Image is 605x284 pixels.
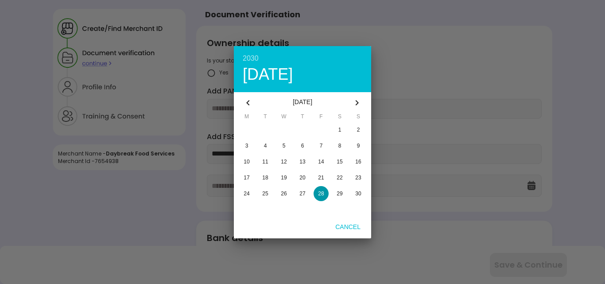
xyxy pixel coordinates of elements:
button: 4 [256,138,275,153]
button: 9 [349,138,368,153]
span: 18 [262,175,268,181]
button: 16 [349,154,368,169]
button: 23 [349,170,368,185]
button: 17 [237,170,256,185]
span: M [237,113,256,122]
button: 28 [312,186,330,201]
button: 7 [312,138,330,153]
span: Cancel [328,223,368,230]
span: 13 [299,159,305,165]
button: 27 [293,186,312,201]
span: 23 [355,175,361,181]
button: 21 [312,170,330,185]
span: 21 [318,175,324,181]
button: 5 [275,138,293,153]
span: 14 [318,159,324,165]
button: 2 [349,122,368,137]
span: 19 [281,175,287,181]
span: S [349,113,368,122]
button: 8 [330,138,349,153]
span: 17 [244,175,249,181]
div: [DATE] [243,66,362,82]
span: 28 [318,191,324,197]
span: 10 [244,159,249,165]
span: 9 [357,143,360,149]
span: 4 [264,143,267,149]
span: W [275,113,293,122]
span: 1 [338,127,341,133]
button: 13 [293,154,312,169]
span: 29 [337,191,342,197]
span: 27 [299,191,305,197]
button: 24 [237,186,256,201]
span: 3 [245,143,248,149]
button: 14 [312,154,330,169]
button: 25 [256,186,275,201]
span: 6 [301,143,304,149]
button: 15 [330,154,349,169]
span: 11 [262,159,268,165]
button: 26 [275,186,293,201]
button: 29 [330,186,349,201]
button: 3 [237,138,256,153]
button: 30 [349,186,368,201]
span: 24 [244,191,249,197]
button: 22 [330,170,349,185]
button: 10 [237,154,256,169]
button: 6 [293,138,312,153]
span: 20 [299,175,305,181]
span: 5 [283,143,286,149]
button: 12 [275,154,293,169]
span: 2 [357,127,360,133]
button: 1 [330,122,349,137]
button: Cancel [328,219,368,235]
span: 22 [337,175,342,181]
span: F [312,113,330,122]
span: 16 [355,159,361,165]
span: 8 [338,143,341,149]
button: 18 [256,170,275,185]
button: 20 [293,170,312,185]
button: 19 [275,170,293,185]
span: 7 [320,143,323,149]
div: 2030 [243,55,362,62]
span: 30 [355,191,361,197]
button: 11 [256,154,275,169]
span: T [293,113,312,122]
span: 15 [337,159,342,165]
span: 25 [262,191,268,197]
span: S [330,113,349,122]
span: 12 [281,159,287,165]
div: [DATE] [259,92,346,113]
span: 26 [281,191,287,197]
span: T [256,113,275,122]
